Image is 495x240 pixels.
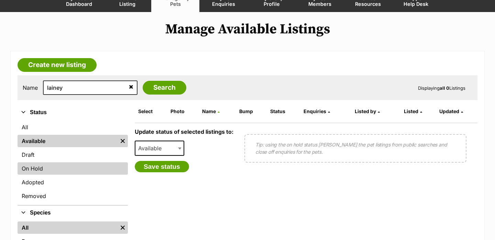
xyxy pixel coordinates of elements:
[135,128,233,135] label: Update status of selected listings to:
[304,108,330,114] a: Enquiries
[135,106,167,117] th: Select
[18,121,128,133] a: All
[18,135,118,147] a: Available
[18,149,128,161] a: Draft
[255,141,455,155] p: Tip: using the on hold status [PERSON_NAME] the pet listings from public searches and close off e...
[118,135,128,147] a: Remove filter
[439,108,463,114] a: Updated
[18,190,128,202] a: Removed
[18,120,128,205] div: Status
[18,176,128,188] a: Adopted
[202,108,220,114] a: Name
[404,108,418,114] span: Listed
[439,108,459,114] span: Updated
[404,108,422,114] a: Listed
[267,106,300,117] th: Status
[18,221,118,234] a: All
[168,106,199,117] th: Photo
[440,85,449,91] strong: all 0
[18,58,97,72] a: Create new listing
[355,108,380,114] a: Listed by
[135,141,184,156] span: Available
[418,85,465,91] span: Displaying Listings
[143,81,186,95] input: Search
[135,161,189,173] button: Save status
[355,108,376,114] span: Listed by
[23,85,38,91] label: Name
[202,108,216,114] span: Name
[118,221,128,234] a: Remove filter
[18,208,128,217] button: Species
[135,143,168,153] span: Available
[18,162,128,175] a: On Hold
[18,108,128,117] button: Status
[236,106,267,117] th: Bump
[304,108,326,114] span: translation missing: en.admin.listings.index.attributes.enquiries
